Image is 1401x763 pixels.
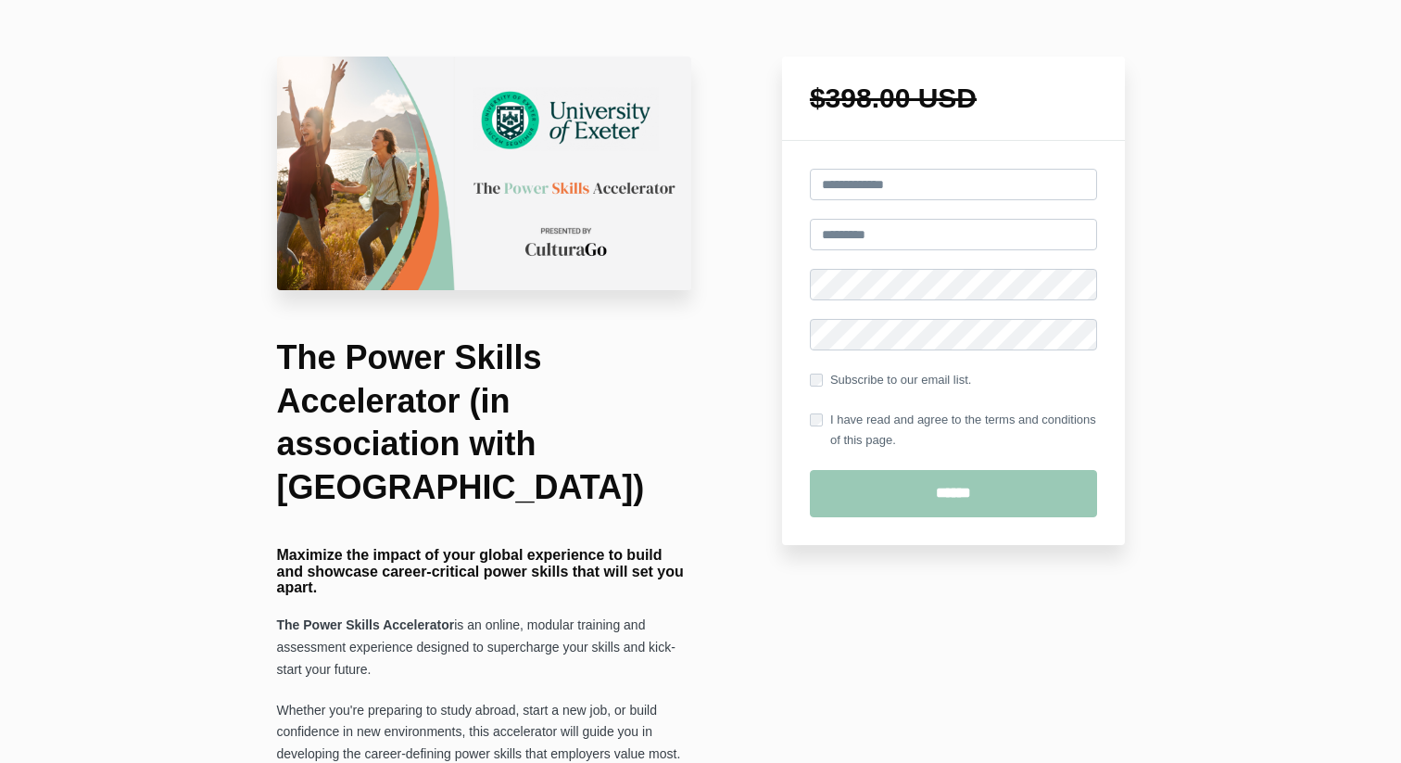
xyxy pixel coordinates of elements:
[810,413,823,426] input: I have read and agree to the terms and conditions of this page.
[277,57,692,290] img: 83720c0-6e26-5801-a5d4-42ecd71128a7_University_of_Exeter_Checkout_Page.png
[810,374,823,387] input: Subscribe to our email list.
[277,337,692,510] h1: The Power Skills Accelerator (in association with [GEOGRAPHIC_DATA])
[810,84,1097,112] h1: $398.00 USD
[277,617,455,632] strong: The Power Skills Accelerator
[277,615,692,681] p: is an online, modular training and assessment experience designed to supercharge your skills and ...
[810,370,971,390] label: Subscribe to our email list.
[810,410,1097,451] label: I have read and agree to the terms and conditions of this page.
[277,547,692,596] h4: Maximize the impact of your global experience to build and showcase career-critical power skills ...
